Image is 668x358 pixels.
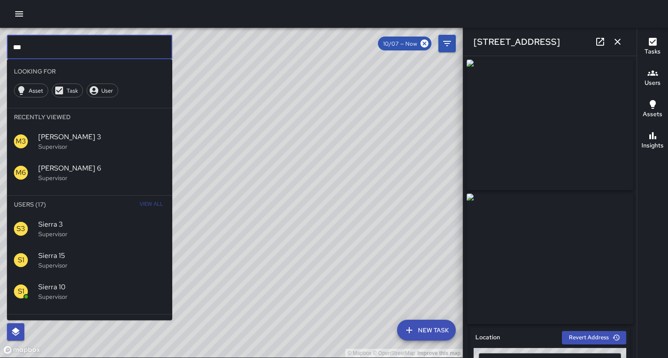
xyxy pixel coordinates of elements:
[7,213,172,244] div: S3Sierra 3Supervisor
[24,87,48,94] span: Asset
[637,31,668,63] button: Tasks
[645,78,661,88] h6: Users
[38,219,165,230] span: Sierra 3
[7,63,172,80] li: Looking For
[14,84,48,97] div: Asset
[475,333,500,342] h6: Location
[18,286,24,297] p: S1
[38,174,165,182] p: Supervisor
[7,315,172,332] li: Assets (0)
[7,196,172,213] li: Users (17)
[645,47,661,57] h6: Tasks
[38,163,165,174] span: [PERSON_NAME] 6
[38,142,165,151] p: Supervisor
[562,331,626,345] button: Revert Address
[38,292,165,301] p: Supervisor
[38,132,165,142] span: [PERSON_NAME] 3
[378,40,422,47] span: 10/07 — Now
[643,110,662,119] h6: Assets
[637,94,668,125] button: Assets
[62,87,83,94] span: Task
[7,126,172,157] div: M3[PERSON_NAME] 3Supervisor
[438,35,456,52] button: Filters
[397,320,456,341] button: New Task
[137,196,165,213] button: View All
[17,224,25,234] p: S3
[7,157,172,188] div: M6[PERSON_NAME] 6Supervisor
[474,35,560,49] h6: [STREET_ADDRESS]
[641,141,664,151] h6: Insights
[140,197,163,211] span: View All
[87,84,118,97] div: User
[97,87,118,94] span: User
[52,84,83,97] div: Task
[467,194,633,324] img: request_images%2Fa7cb56d0-a38e-11f0-bad5-89258a42839b
[467,60,633,190] img: request_images%2Fa63e4e30-a38e-11f0-bad5-89258a42839b
[38,230,165,238] p: Supervisor
[7,244,172,276] div: S1Sierra 15Supervisor
[18,255,24,265] p: S1
[16,167,26,178] p: M6
[38,282,165,292] span: Sierra 10
[38,261,165,270] p: Supervisor
[7,108,172,126] li: Recently Viewed
[378,37,431,50] div: 10/07 — Now
[637,63,668,94] button: Users
[637,125,668,157] button: Insights
[7,276,172,307] div: S1Sierra 10Supervisor
[16,136,26,147] p: M3
[38,251,165,261] span: Sierra 15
